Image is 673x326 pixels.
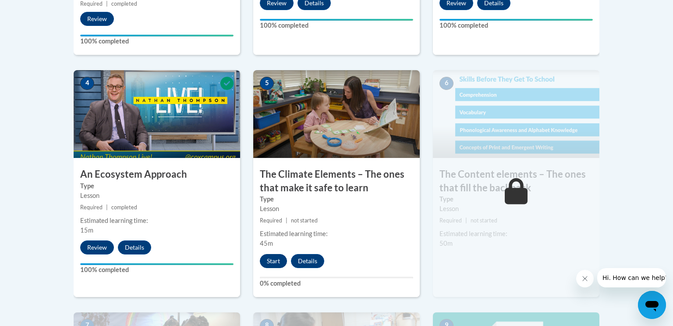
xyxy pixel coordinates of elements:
[80,77,94,90] span: 4
[433,168,599,195] h3: The Content elements – The ones that fill the backpack
[80,226,93,234] span: 15m
[80,216,234,226] div: Estimated learning time:
[260,19,413,21] div: Your progress
[439,194,593,204] label: Type
[439,240,453,247] span: 50m
[106,0,108,7] span: |
[260,77,274,90] span: 5
[80,181,234,191] label: Type
[439,19,593,21] div: Your progress
[291,217,318,224] span: not started
[597,268,666,287] iframe: Message from company
[80,12,114,26] button: Review
[439,229,593,239] div: Estimated learning time:
[80,0,103,7] span: Required
[638,291,666,319] iframe: Button to launch messaging window
[291,254,324,268] button: Details
[80,204,103,211] span: Required
[80,265,234,275] label: 100% completed
[260,21,413,30] label: 100% completed
[80,263,234,265] div: Your progress
[118,240,151,254] button: Details
[106,204,108,211] span: |
[260,279,413,288] label: 0% completed
[260,194,413,204] label: Type
[439,77,453,90] span: 6
[260,254,287,268] button: Start
[439,217,462,224] span: Required
[80,191,234,201] div: Lesson
[260,204,413,214] div: Lesson
[260,240,273,247] span: 45m
[74,168,240,181] h3: An Ecosystem Approach
[471,217,497,224] span: not started
[80,35,234,36] div: Your progress
[260,217,282,224] span: Required
[5,6,71,13] span: Hi. How can we help?
[253,168,420,195] h3: The Climate Elements – The ones that make it safe to learn
[439,204,593,214] div: Lesson
[253,70,420,158] img: Course Image
[80,240,114,254] button: Review
[80,36,234,46] label: 100% completed
[74,70,240,158] img: Course Image
[260,229,413,239] div: Estimated learning time:
[286,217,287,224] span: |
[439,21,593,30] label: 100% completed
[111,0,137,7] span: completed
[465,217,467,224] span: |
[576,270,594,287] iframe: Close message
[111,204,137,211] span: completed
[433,70,599,158] img: Course Image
